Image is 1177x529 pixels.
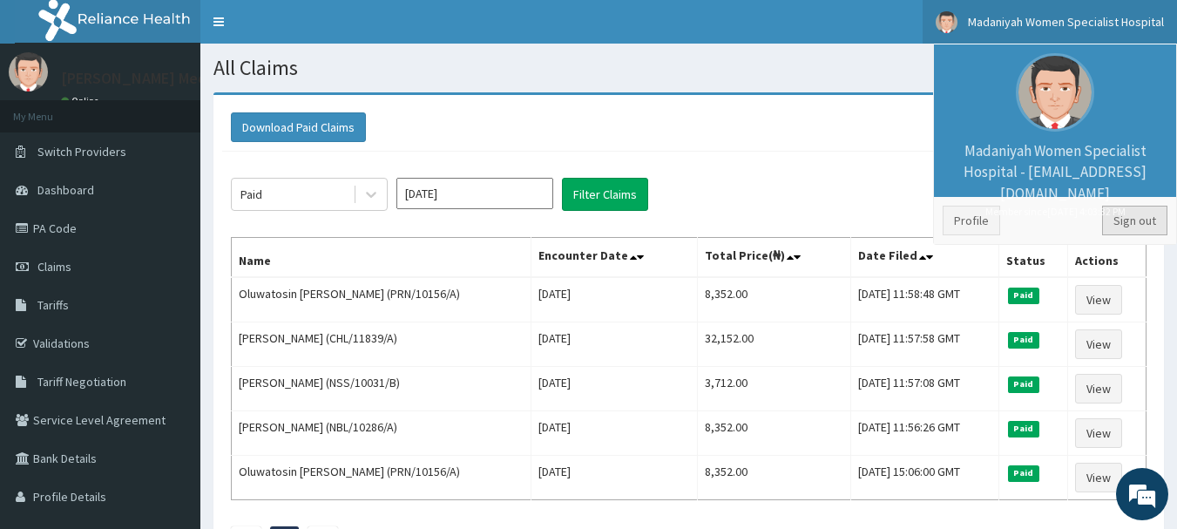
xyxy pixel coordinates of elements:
[531,411,697,456] td: [DATE]
[9,52,48,92] img: User Image
[91,98,293,120] div: Chat with us now
[37,259,71,275] span: Claims
[850,277,998,322] td: [DATE] 11:58:48 GMT
[37,374,126,390] span: Tariff Negotiation
[850,456,998,500] td: [DATE] 15:06:00 GMT
[697,411,850,456] td: 8,352.00
[531,277,697,322] td: [DATE]
[232,411,531,456] td: [PERSON_NAME] (NBL/10286/A)
[9,348,332,409] textarea: Type your message and hit 'Enter'
[240,186,262,203] div: Paid
[37,144,126,159] span: Switch Providers
[943,206,1000,235] a: Profile
[1008,288,1039,303] span: Paid
[1102,206,1167,235] a: Sign out
[968,14,1164,30] span: Madaniyah Women Specialist Hospital
[531,456,697,500] td: [DATE]
[697,456,850,500] td: 8,352.00
[943,204,1167,219] small: Member since [DATE] 4:03:32 PM
[697,238,850,278] th: Total Price(₦)
[1008,465,1039,481] span: Paid
[1016,53,1094,132] img: User Image
[1008,332,1039,348] span: Paid
[61,95,103,107] a: Online
[213,57,1164,79] h1: All Claims
[1067,238,1146,278] th: Actions
[1075,418,1122,448] a: View
[697,367,850,411] td: 3,712.00
[850,367,998,411] td: [DATE] 11:57:08 GMT
[850,322,998,367] td: [DATE] 11:57:58 GMT
[562,178,648,211] button: Filter Claims
[232,322,531,367] td: [PERSON_NAME] (CHL/11839/A)
[943,140,1167,219] p: Madaniyah Women Specialist Hospital - [EMAIL_ADDRESS][DOMAIN_NAME]
[37,297,69,313] span: Tariffs
[850,411,998,456] td: [DATE] 11:56:26 GMT
[232,456,531,500] td: Oluwatosin [PERSON_NAME] (PRN/10156/A)
[936,11,957,33] img: User Image
[232,238,531,278] th: Name
[232,367,531,411] td: [PERSON_NAME] (NSS/10031/B)
[32,87,71,131] img: d_794563401_company_1708531726252_794563401
[231,112,366,142] button: Download Paid Claims
[37,182,94,198] span: Dashboard
[1008,376,1039,392] span: Paid
[101,155,240,331] span: We're online!
[396,178,553,209] input: Select Month and Year
[61,71,230,86] p: [PERSON_NAME] Medical
[1008,421,1039,437] span: Paid
[1075,374,1122,404] a: View
[850,238,998,278] th: Date Filed
[697,277,850,322] td: 8,352.00
[999,238,1068,278] th: Status
[531,367,697,411] td: [DATE]
[697,322,850,367] td: 32,152.00
[1075,285,1122,315] a: View
[531,322,697,367] td: [DATE]
[531,238,697,278] th: Encounter Date
[232,277,531,322] td: Oluwatosin [PERSON_NAME] (PRN/10156/A)
[1075,463,1122,492] a: View
[1075,329,1122,359] a: View
[286,9,328,51] div: Minimize live chat window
